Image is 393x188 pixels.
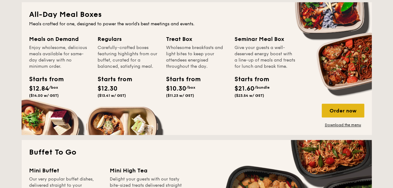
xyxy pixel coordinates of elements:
span: $10.30 [166,85,186,92]
span: ($13.41 w/ GST) [98,93,126,98]
div: Order now [322,104,364,117]
div: Mini High Tea [110,166,183,175]
span: $12.30 [98,85,118,92]
span: /bundle [254,85,270,90]
div: Starts from [98,75,126,84]
div: Give your guests a well-deserved energy boost with a line-up of meals and treats for lunch and br... [234,45,295,70]
div: Treat Box [166,35,227,43]
h2: Buffet To Go [29,147,364,157]
span: /box [186,85,195,90]
a: Download the menu [322,122,364,127]
span: $21.60 [234,85,254,92]
div: Meals crafted for one, designed to power the world's best meetings and events. [29,21,364,27]
div: Starts from [234,75,263,84]
div: Enjoy wholesome, delicious meals available for same-day delivery with no minimum order. [29,45,90,70]
div: Seminar Meal Box [234,35,295,43]
div: Carefully-crafted boxes featuring highlights from our buffet, curated for a balanced, satisfying ... [98,45,159,70]
span: $12.84 [29,85,49,92]
div: Starts from [166,75,194,84]
div: Starts from [29,75,57,84]
h2: All-Day Meal Boxes [29,10,364,20]
span: ($23.54 w/ GST) [234,93,264,98]
div: Regulars [98,35,159,43]
span: ($11.23 w/ GST) [166,93,194,98]
span: /box [49,85,58,90]
div: Meals on Demand [29,35,90,43]
span: ($14.00 w/ GST) [29,93,59,98]
div: Wholesome breakfasts and light bites to keep your attendees energised throughout the day. [166,45,227,70]
div: Mini Buffet [29,166,102,175]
